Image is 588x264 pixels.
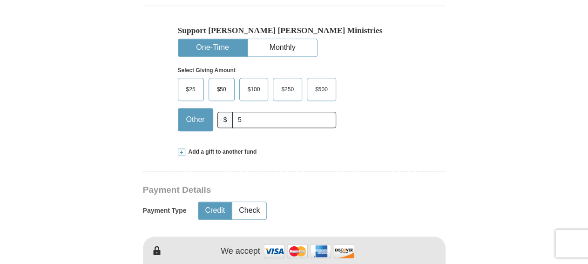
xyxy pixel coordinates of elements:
[178,67,236,74] strong: Select Giving Amount
[221,246,260,257] h4: We accept
[232,112,336,128] input: Other Amount
[232,202,266,219] button: Check
[182,113,210,127] span: Other
[311,82,332,96] span: $500
[212,82,231,96] span: $50
[178,26,411,35] h5: Support [PERSON_NAME] [PERSON_NAME] Ministries
[143,185,380,196] h3: Payment Details
[263,241,356,261] img: credit cards accepted
[217,112,233,128] span: $
[243,82,265,96] span: $100
[198,202,231,219] button: Credit
[185,148,257,156] span: Add a gift to another fund
[178,39,247,56] button: One-Time
[143,207,187,215] h5: Payment Type
[277,82,298,96] span: $250
[248,39,317,56] button: Monthly
[182,82,200,96] span: $25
